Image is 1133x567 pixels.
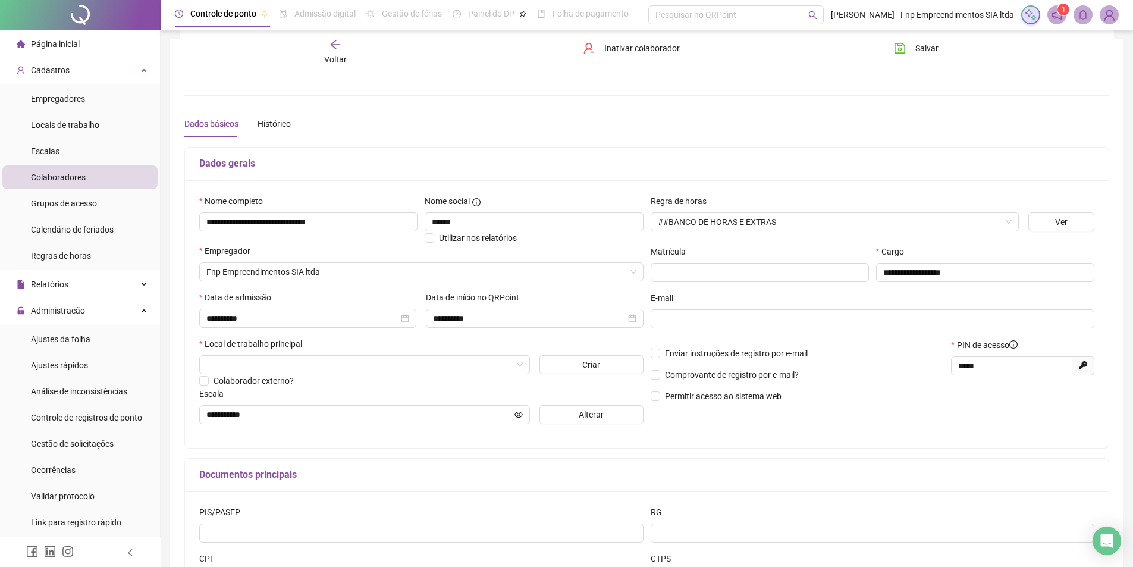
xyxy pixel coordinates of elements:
[206,263,636,281] span: Fnp Empreendimentos SIA ltda
[31,491,95,501] span: Validar protocolo
[62,546,74,557] span: instagram
[366,10,375,18] span: sun
[1078,10,1088,20] span: bell
[658,213,1012,231] span: ##BANCO DE HORAS E EXTRAS
[31,65,70,75] span: Cadastros
[31,120,99,130] span: Locais de trabalho
[329,39,341,51] span: arrow-left
[651,292,681,305] label: E-mail
[199,156,1094,171] h5: Dados gerais
[279,10,287,18] span: file-done
[1057,4,1069,15] sup: 1
[468,9,514,18] span: Painel do DP
[258,117,291,130] div: Histórico
[808,11,817,20] span: search
[17,306,25,315] span: lock
[651,506,670,519] label: RG
[1009,340,1018,349] span: info-circle
[17,66,25,74] span: user-add
[294,9,356,18] span: Admissão digital
[1052,10,1062,20] span: notification
[453,10,461,18] span: dashboard
[199,195,271,208] label: Nome completo
[894,42,906,54] span: save
[651,552,679,565] label: CTPS
[199,387,231,400] label: Escala
[199,468,1094,482] h5: Documentos principais
[439,233,517,243] span: Utilizar nos relatórios
[44,546,56,557] span: linkedin
[31,94,85,104] span: Empregadores
[1024,8,1037,21] img: sparkle-icon.fc2bf0ac1784a2077858766a79e2daf3.svg
[1055,215,1068,228] span: Ver
[31,439,114,449] span: Gestão de solicitações
[579,408,604,421] span: Alterar
[665,370,799,380] span: Comprovante de registro por e-mail?
[31,199,97,208] span: Grupos de acesso
[537,10,545,18] span: book
[31,173,86,182] span: Colaboradores
[31,39,80,49] span: Página inicial
[651,195,714,208] label: Regra de horas
[184,117,238,130] div: Dados básicos
[199,291,279,304] label: Data de admissão
[31,518,121,527] span: Link para registro rápido
[574,39,689,58] button: Inativar colaborador
[31,225,114,234] span: Calendário de feriados
[519,11,526,18] span: pushpin
[31,251,91,261] span: Regras de horas
[539,405,644,424] button: Alterar
[199,552,222,565] label: CPF
[17,280,25,289] span: file
[425,195,470,208] span: Nome social
[26,546,38,557] span: facebook
[1062,5,1066,14] span: 1
[199,337,310,350] label: Local de trabalho principal
[31,146,59,156] span: Escalas
[199,245,258,258] label: Empregador
[31,361,88,370] span: Ajustes rápidos
[1093,527,1121,555] div: Open Intercom Messenger
[1028,212,1094,231] button: Ver
[17,40,25,48] span: home
[665,349,808,358] span: Enviar instruções de registro por e-mail
[31,280,68,289] span: Relatórios
[583,42,595,54] span: user-delete
[31,334,90,344] span: Ajustes da folha
[651,245,693,258] label: Matrícula
[885,39,947,58] button: Salvar
[426,291,527,304] label: Data de início no QRPoint
[831,8,1014,21] span: [PERSON_NAME] - Fnp Empreendimentos SIA ltda
[1100,6,1118,24] img: 78429
[514,411,523,419] span: eye
[553,9,629,18] span: Folha de pagamento
[604,42,680,55] span: Inativar colaborador
[382,9,442,18] span: Gestão de férias
[190,9,256,18] span: Controle de ponto
[199,506,248,519] label: PIS/PASEP
[31,465,76,475] span: Ocorrências
[261,11,268,18] span: pushpin
[915,42,939,55] span: Salvar
[957,339,1018,352] span: PIN de acesso
[214,376,294,386] span: Colaborador externo?
[324,55,347,64] span: Voltar
[582,358,600,371] span: Criar
[539,355,644,374] button: Criar
[472,198,481,206] span: info-circle
[31,306,85,315] span: Administração
[175,10,183,18] span: clock-circle
[876,245,912,258] label: Cargo
[665,391,782,401] span: Permitir acesso ao sistema web
[31,413,142,422] span: Controle de registros de ponto
[126,549,134,557] span: left
[31,387,127,396] span: Análise de inconsistências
